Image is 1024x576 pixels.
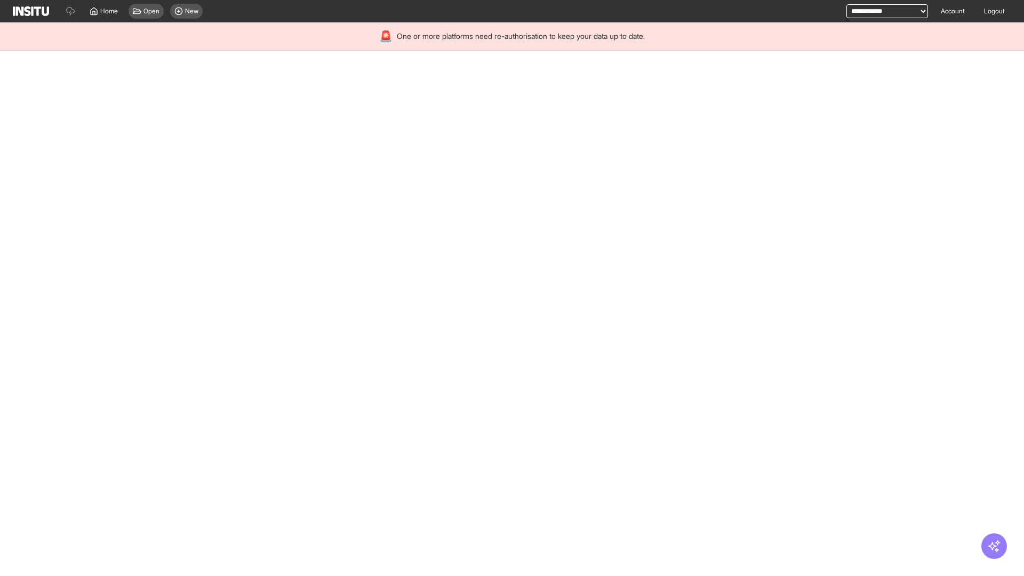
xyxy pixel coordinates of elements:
[13,6,49,16] img: Logo
[185,7,198,15] span: New
[379,29,393,44] div: 🚨
[143,7,159,15] span: Open
[397,31,645,42] span: One or more platforms need re-authorisation to keep your data up to date.
[100,7,118,15] span: Home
